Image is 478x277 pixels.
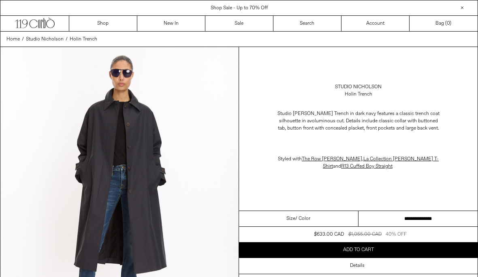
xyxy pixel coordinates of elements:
[211,5,268,11] a: Shop Sale - Up to 70% Off
[295,215,310,222] span: / Color
[341,163,393,170] span: R13 Cuffed Boy Straight
[70,36,97,43] a: Holin Trench
[69,16,137,31] a: Shop
[350,263,365,268] h3: Details
[26,36,64,43] a: Studio Nicholson
[137,16,205,31] a: New In
[278,118,439,132] span: voluminous cut. Details include classic collar with buttoned tab, button front with concealed pla...
[66,36,68,43] span: /
[341,16,410,31] a: Account
[348,231,382,238] div: $1,055.00 CAD
[302,156,362,162] a: The Row [PERSON_NAME]
[6,36,20,43] a: Home
[314,231,344,238] div: $633.00 CAD
[447,20,450,27] span: 0
[386,231,407,238] div: 40% OFF
[335,83,382,91] a: Studio Nicholson
[343,247,374,253] span: Add to cart
[345,91,372,98] div: Holin Trench
[341,163,394,170] a: R13 Cuffed Boy Straight
[410,16,478,31] a: Bag ()
[273,16,341,31] a: Search
[286,215,295,222] span: Size
[22,36,24,43] span: /
[277,106,440,136] p: Studio [PERSON_NAME] Trench in dark navy features a classic trench coat silhouette in a
[205,16,273,31] a: Sale
[278,156,439,170] span: Styled with , and
[239,242,478,258] button: Add to cart
[447,20,451,27] span: )
[323,156,439,170] a: La Collection [PERSON_NAME] T-Shirt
